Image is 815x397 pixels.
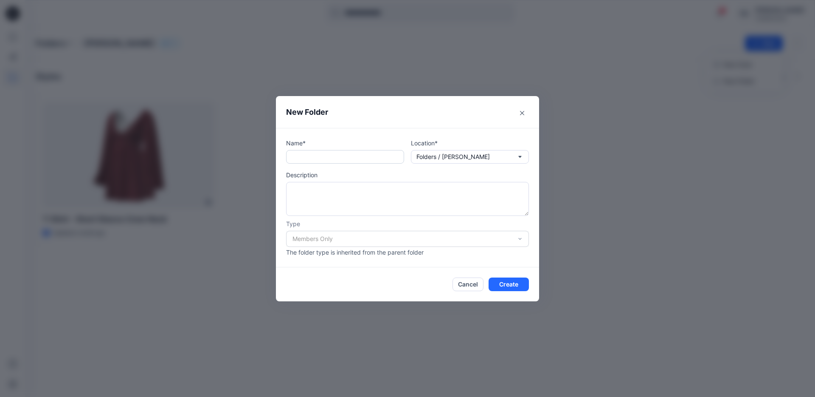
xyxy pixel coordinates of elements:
button: Create [489,278,529,291]
p: Description [286,170,529,179]
button: Close [515,106,529,120]
button: Cancel [452,278,483,291]
p: Type [286,219,529,228]
p: Location* [411,139,529,147]
p: Name* [286,139,404,147]
p: Folders / [PERSON_NAME] [416,152,490,162]
button: Folders / [PERSON_NAME] [411,150,529,164]
p: The folder type is inherited from the parent folder [286,248,529,257]
header: New Folder [276,96,539,128]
